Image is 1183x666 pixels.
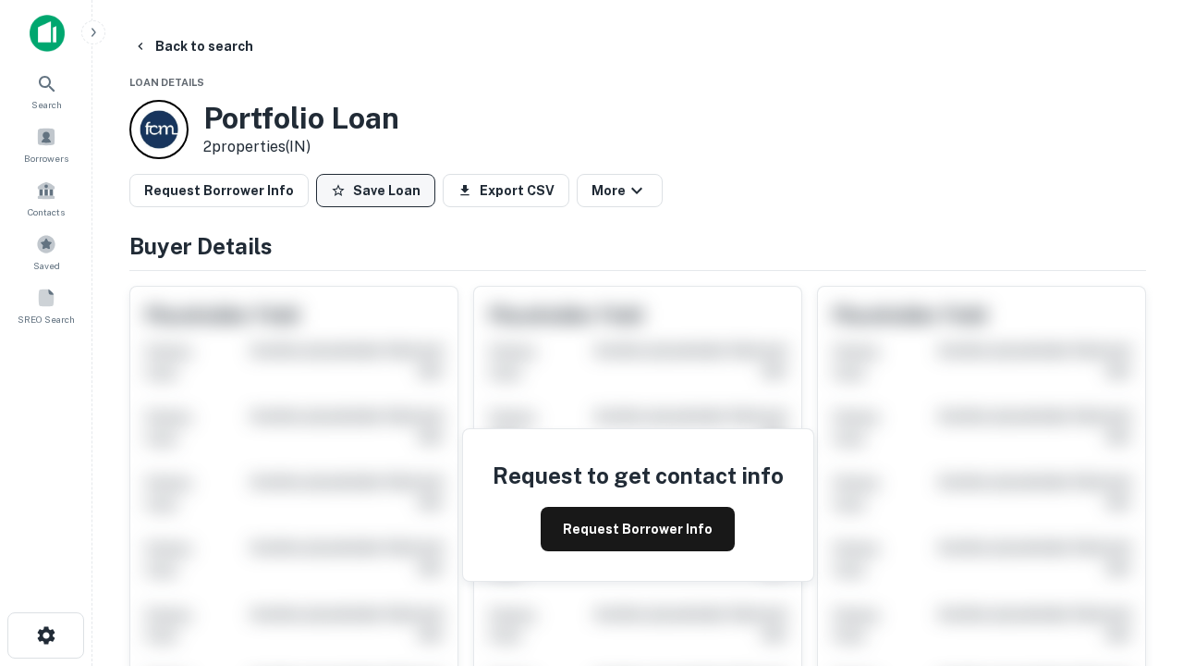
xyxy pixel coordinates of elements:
[129,77,204,88] span: Loan Details
[6,280,87,330] a: SREO Search
[316,174,435,207] button: Save Loan
[18,312,75,327] span: SREO Search
[443,174,569,207] button: Export CSV
[577,174,663,207] button: More
[6,119,87,169] a: Borrowers
[203,101,399,136] h3: Portfolio Loan
[203,136,399,158] p: 2 properties (IN)
[1091,518,1183,607] iframe: Chat Widget
[6,173,87,223] a: Contacts
[493,459,784,492] h4: Request to get contact info
[126,30,261,63] button: Back to search
[129,229,1146,263] h4: Buyer Details
[6,66,87,116] a: Search
[33,258,60,273] span: Saved
[6,227,87,277] a: Saved
[31,97,62,112] span: Search
[24,151,68,166] span: Borrowers
[30,15,65,52] img: capitalize-icon.png
[129,174,309,207] button: Request Borrower Info
[541,507,735,551] button: Request Borrower Info
[28,204,65,219] span: Contacts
